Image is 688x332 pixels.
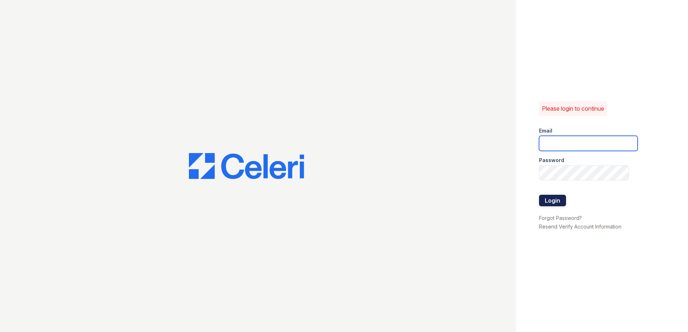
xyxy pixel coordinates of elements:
[539,195,566,206] button: Login
[542,104,604,113] p: Please login to continue
[539,215,582,221] a: Forgot Password?
[539,127,552,134] label: Email
[539,157,564,164] label: Password
[539,223,621,230] a: Resend Verify Account Information
[189,153,304,179] img: CE_Logo_Blue-a8612792a0a2168367f1c8372b55b34899dd931a85d93a1a3d3e32e68fde9ad4.png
